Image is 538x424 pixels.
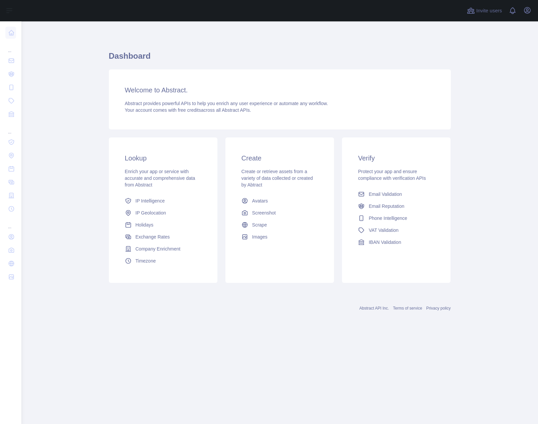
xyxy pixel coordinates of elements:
span: Company Enrichment [136,246,181,252]
div: ... [5,216,16,230]
a: Holidays [122,219,204,231]
span: IP Intelligence [136,197,165,204]
h3: Lookup [125,153,201,163]
span: Avatars [252,197,268,204]
span: Abstract provides powerful APIs to help you enrich any user experience or automate any workflow. [125,101,328,106]
span: Email Reputation [369,203,404,209]
a: Terms of service [393,306,422,311]
a: Email Validation [355,188,437,200]
a: Abstract API Inc. [359,306,389,311]
a: Email Reputation [355,200,437,212]
span: Timezone [136,258,156,264]
h3: Create [241,153,318,163]
div: ... [5,40,16,53]
a: VAT Validation [355,224,437,236]
a: IBAN Validation [355,236,437,248]
a: Screenshot [239,207,321,219]
span: Holidays [136,222,154,228]
span: free credits [178,107,201,113]
span: Your account comes with across all Abstract APIs. [125,107,251,113]
a: Privacy policy [426,306,451,311]
span: Images [252,234,267,240]
span: Enrich your app or service with accurate and comprehensive data from Abstract [125,169,195,187]
h3: Welcome to Abstract. [125,85,435,95]
span: IBAN Validation [369,239,401,246]
span: Phone Intelligence [369,215,407,222]
a: Images [239,231,321,243]
div: ... [5,121,16,135]
h3: Verify [358,153,434,163]
a: Phone Intelligence [355,212,437,224]
a: Company Enrichment [122,243,204,255]
a: Exchange Rates [122,231,204,243]
span: Create or retrieve assets from a variety of data collected or created by Abtract [241,169,313,187]
a: Timezone [122,255,204,267]
span: IP Geolocation [136,209,166,216]
span: Invite users [476,7,502,15]
a: IP Geolocation [122,207,204,219]
span: Exchange Rates [136,234,170,240]
h1: Dashboard [109,51,451,67]
a: Scrape [239,219,321,231]
span: VAT Validation [369,227,398,234]
span: Screenshot [252,209,276,216]
span: Email Validation [369,191,402,197]
span: Scrape [252,222,267,228]
span: Protect your app and ensure compliance with verification APIs [358,169,426,181]
a: IP Intelligence [122,195,204,207]
a: Avatars [239,195,321,207]
button: Invite users [466,5,503,16]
